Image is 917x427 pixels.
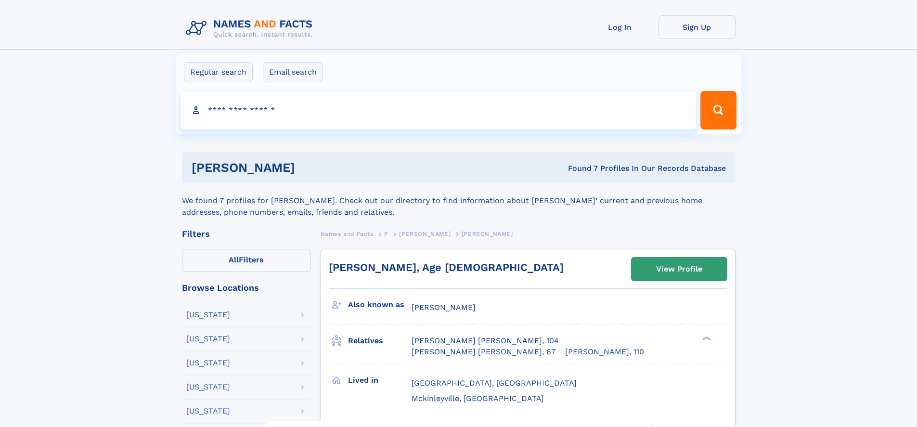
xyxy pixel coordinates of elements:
[412,378,577,388] span: [GEOGRAPHIC_DATA], [GEOGRAPHIC_DATA]
[659,15,736,39] a: Sign Up
[186,359,230,367] div: [US_STATE]
[384,231,388,237] span: P
[192,162,432,174] h1: [PERSON_NAME]
[263,62,323,82] label: Email search
[431,163,726,174] div: Found 7 Profiles In Our Records Database
[229,255,239,264] span: All
[700,336,711,342] div: ❯
[581,15,659,39] a: Log In
[182,230,311,238] div: Filters
[412,347,555,357] a: [PERSON_NAME] [PERSON_NAME], 67
[412,303,476,312] span: [PERSON_NAME]
[186,407,230,415] div: [US_STATE]
[182,15,321,41] img: Logo Names and Facts
[565,347,644,357] a: [PERSON_NAME], 110
[399,228,451,240] a: [PERSON_NAME]
[348,372,412,388] h3: Lived in
[412,336,559,346] a: [PERSON_NAME] [PERSON_NAME], 104
[182,183,736,218] div: We found 7 profiles for [PERSON_NAME]. Check out our directory to find information about [PERSON_...
[329,261,564,273] a: [PERSON_NAME], Age [DEMOGRAPHIC_DATA]
[632,258,727,281] a: View Profile
[186,335,230,343] div: [US_STATE]
[186,311,230,319] div: [US_STATE]
[321,228,374,240] a: Names and Facts
[462,231,513,237] span: [PERSON_NAME]
[184,62,253,82] label: Regular search
[182,249,311,272] label: Filters
[348,297,412,313] h3: Also known as
[348,333,412,349] h3: Relatives
[399,231,451,237] span: [PERSON_NAME]
[182,284,311,292] div: Browse Locations
[384,228,388,240] a: P
[700,91,736,129] button: Search Button
[181,91,697,129] input: search input
[186,383,230,391] div: [US_STATE]
[412,394,544,403] span: Mckinleyville, [GEOGRAPHIC_DATA]
[656,258,702,280] div: View Profile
